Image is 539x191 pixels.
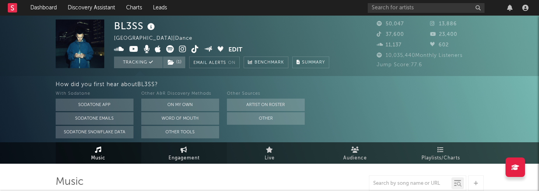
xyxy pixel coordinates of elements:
[368,3,485,13] input: Search for artists
[114,34,210,43] div: [GEOGRAPHIC_DATA] | Dance
[141,99,219,111] button: On My Own
[227,112,305,125] button: Other
[227,99,305,111] button: Artist on Roster
[369,180,451,187] input: Search by song name or URL
[141,126,219,138] button: Other Tools
[141,112,219,125] button: Word Of Mouth
[141,89,219,99] div: Other A&R Discovery Methods
[377,42,402,48] span: 11,137
[377,21,404,27] span: 50,047
[114,57,163,68] button: Tracking
[56,142,141,164] a: Music
[255,58,284,67] span: Benchmark
[56,89,133,99] div: With Sodatone
[343,154,367,163] span: Audience
[398,142,484,164] a: Playlists/Charts
[228,61,235,65] em: On
[265,154,275,163] span: Live
[430,21,457,27] span: 13,886
[141,142,227,164] a: Engagement
[56,112,133,125] button: Sodatone Emails
[228,45,242,55] button: Edit
[91,154,105,163] span: Music
[377,32,404,37] span: 37,600
[227,142,313,164] a: Live
[163,57,185,68] button: (1)
[169,154,200,163] span: Engagement
[313,142,398,164] a: Audience
[302,60,325,65] span: Summary
[377,53,463,58] span: 10,035,440 Monthly Listeners
[292,57,329,68] button: Summary
[114,19,157,32] div: BL3SS
[56,99,133,111] button: Sodatone App
[163,57,186,68] span: ( 1 )
[421,154,460,163] span: Playlists/Charts
[377,62,422,67] span: Jump Score: 77.6
[227,89,305,99] div: Other Sources
[430,32,457,37] span: 23,400
[56,126,133,138] button: Sodatone Snowflake Data
[189,57,240,68] button: Email AlertsOn
[430,42,449,48] span: 602
[244,57,288,68] a: Benchmark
